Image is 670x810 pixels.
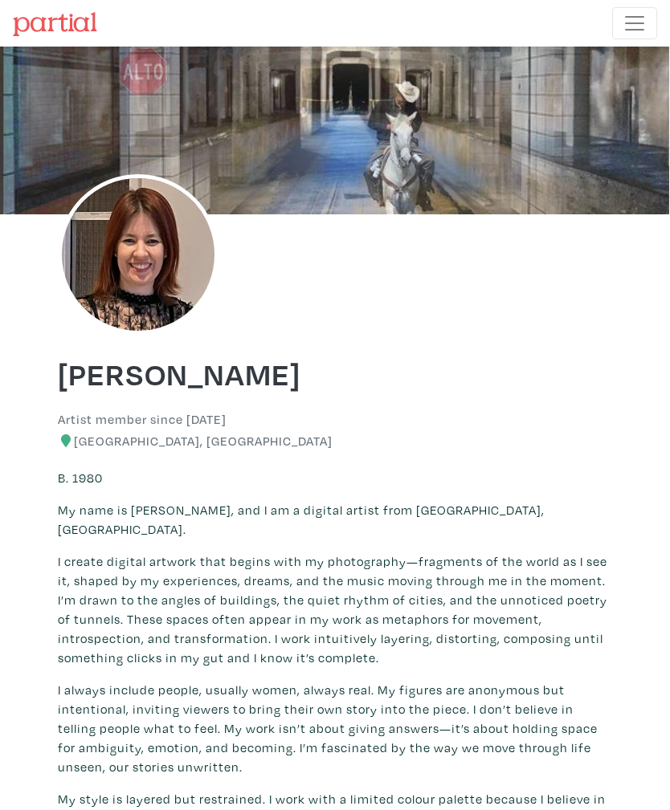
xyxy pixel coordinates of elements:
[58,552,612,667] p: I create digital artwork that begins with my photography—fragments of the world as I see it, shap...
[58,412,227,427] h6: Artist member since [DATE]
[612,7,657,39] button: Toggle navigation
[58,354,612,393] h1: [PERSON_NAME]
[58,174,219,335] img: phpThumb.php
[58,680,612,776] p: I always include people, usually women, always real. My figures are anonymous but intentional, in...
[58,433,612,449] h6: [GEOGRAPHIC_DATA], [GEOGRAPHIC_DATA]
[58,468,612,487] p: B. 1980
[58,500,612,539] p: My name is [PERSON_NAME], and I am a digital artist from [GEOGRAPHIC_DATA], [GEOGRAPHIC_DATA].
